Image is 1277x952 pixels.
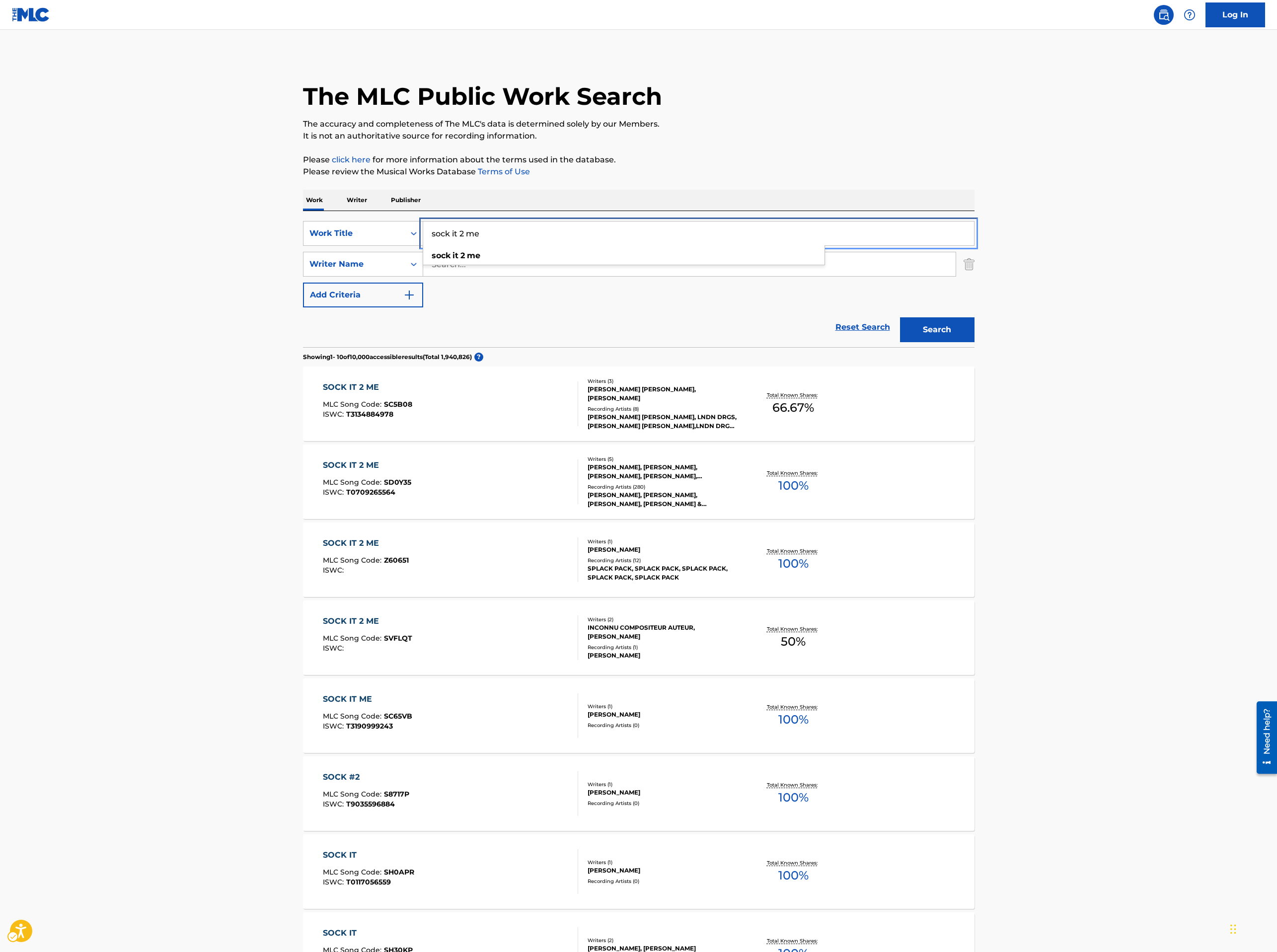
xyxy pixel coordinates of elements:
[767,547,820,555] p: Total Known Shares:
[767,625,820,633] p: Total Known Shares:
[767,859,820,867] p: Total Known Shares:
[778,477,809,495] span: 100 %
[323,722,346,731] span: ISWC :
[384,400,412,409] span: SC5B08
[303,166,975,178] p: Please review the Musical Works Database
[767,937,820,945] p: Total Known Shares:
[588,859,738,866] div: Writers ( 1 )
[588,564,738,582] div: SPLACK PACK, SPLACK PACK, SPLACK PACK, SPLACK PACK, SPLACK PACK
[323,410,346,419] span: ISWC :
[1205,2,1265,27] a: Log In
[323,478,384,487] span: MLC Song Code :
[384,478,411,487] span: SD0Y35
[344,190,370,211] p: Writer
[767,781,820,789] p: Total Known Shares:
[303,444,975,519] a: SOCK IT 2 MEMLC Song Code:SD0Y35ISWC:T0709265564Writers (5)[PERSON_NAME], [PERSON_NAME], [PERSON_...
[778,789,809,806] span: 100 %
[588,413,738,431] div: [PERSON_NAME] [PERSON_NAME], LNDN DRGS, [PERSON_NAME] [PERSON_NAME],LNDN DRGS, [PERSON_NAME], [PE...
[588,491,738,509] div: [PERSON_NAME], [PERSON_NAME], [PERSON_NAME], [PERSON_NAME] & [PERSON_NAME], [PERSON_NAME], [PERSO...
[588,405,738,413] div: Recording Artists ( 8 )
[303,600,975,675] a: SOCK IT 2 MEMLC Song Code:SVFLQTISWC:Writers (2)INCONNU COMPOSITEUR AUTEUR, [PERSON_NAME]Recordin...
[323,693,412,705] div: SOCK IT ME
[467,251,480,260] strong: me
[323,459,411,471] div: SOCK IT 2 ME
[303,221,975,347] form: Search Form
[323,790,384,799] span: MLC Song Code :
[323,400,384,409] span: MLC Song Code :
[346,722,393,731] span: T3190999243
[303,283,423,307] button: Add Criteria
[588,878,738,885] div: Recording Artists ( 0 )
[303,756,975,831] a: SOCK #2MLC Song Code:S8717PISWC:T9035596884Writers (1)[PERSON_NAME]Recording Artists (0)Total Kno...
[346,878,391,886] span: T0117056559
[588,651,738,660] div: [PERSON_NAME]
[588,623,738,641] div: INCONNU COMPOSITEUR AUTEUR, [PERSON_NAME]
[346,410,393,419] span: T3134884978
[778,711,809,729] span: 100 %
[830,316,895,338] a: Reset Search
[964,252,975,277] img: Delete Criterion
[323,712,384,721] span: MLC Song Code :
[476,167,530,176] a: Terms of Use
[303,522,975,597] a: SOCK IT 2 MEMLC Song Code:Z60651ISWC:Writers (1)[PERSON_NAME]Recording Artists (12)SPLACK PACK, S...
[323,868,384,877] span: MLC Song Code :
[900,317,975,342] button: Search
[346,488,395,497] span: T0709265564
[588,616,738,623] div: Writers ( 2 )
[323,566,346,575] span: ISWC :
[1227,904,1277,952] div: Chat Widget
[588,781,738,788] div: Writers ( 1 )
[423,221,974,245] input: Search...
[323,381,412,393] div: SOCK IT 2 ME
[384,556,409,565] span: Z60651
[405,221,423,245] div: On
[781,633,806,651] span: 50 %
[346,800,395,808] span: T9035596884
[474,353,483,362] span: ?
[1230,914,1236,944] div: Drag
[309,258,399,270] div: Writer Name
[303,834,975,909] a: SOCK ITMLC Song Code:SH0APRISWC:T0117056559Writers (1)[PERSON_NAME]Recording Artists (0)Total Kno...
[323,878,346,886] span: ISWC :
[303,118,975,130] p: The accuracy and completeness of The MLC's data is determined solely by our Members.
[588,710,738,719] div: [PERSON_NAME]
[588,937,738,944] div: Writers ( 2 )
[309,227,399,239] div: Work Title
[588,377,738,385] div: Writers ( 3 )
[767,391,820,399] p: Total Known Shares:
[323,849,414,861] div: SOCK IT
[1158,9,1170,21] img: search
[303,678,975,753] a: SOCK IT MEMLC Song Code:SC65VBISWC:T3190999243Writers (1)[PERSON_NAME]Recording Artists (0)Total ...
[588,455,738,463] div: Writers ( 5 )
[323,800,346,808] span: ISWC :
[778,555,809,573] span: 100 %
[588,866,738,875] div: [PERSON_NAME]
[588,483,738,491] div: Recording Artists ( 280 )
[323,644,346,653] span: ISWC :
[303,353,472,362] p: Showing 1 - 10 of 10,000 accessible results (Total 1,940,826 )
[323,634,384,643] span: MLC Song Code :
[588,722,738,729] div: Recording Artists ( 0 )
[323,488,346,497] span: ISWC :
[588,703,738,710] div: Writers ( 1 )
[767,703,820,711] p: Total Known Shares:
[1249,697,1277,777] iframe: Iframe | Resource Center
[303,190,326,211] p: Work
[384,868,414,877] span: SH0APR
[767,469,820,477] p: Total Known Shares:
[384,634,412,643] span: SVFLQT
[1227,904,1277,952] iframe: Hubspot Iframe
[303,154,975,166] p: Please for more information about the terms used in the database.
[323,556,384,565] span: MLC Song Code :
[452,251,458,260] strong: it
[1184,9,1196,21] img: help
[323,771,409,783] div: SOCK #2
[778,867,809,884] span: 100 %
[303,81,662,111] h1: The MLC Public Work Search
[588,463,738,481] div: [PERSON_NAME], [PERSON_NAME], [PERSON_NAME], [PERSON_NAME], [PERSON_NAME]
[12,7,50,22] img: MLC Logo
[388,190,424,211] p: Publisher
[588,385,738,403] div: [PERSON_NAME] [PERSON_NAME], [PERSON_NAME]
